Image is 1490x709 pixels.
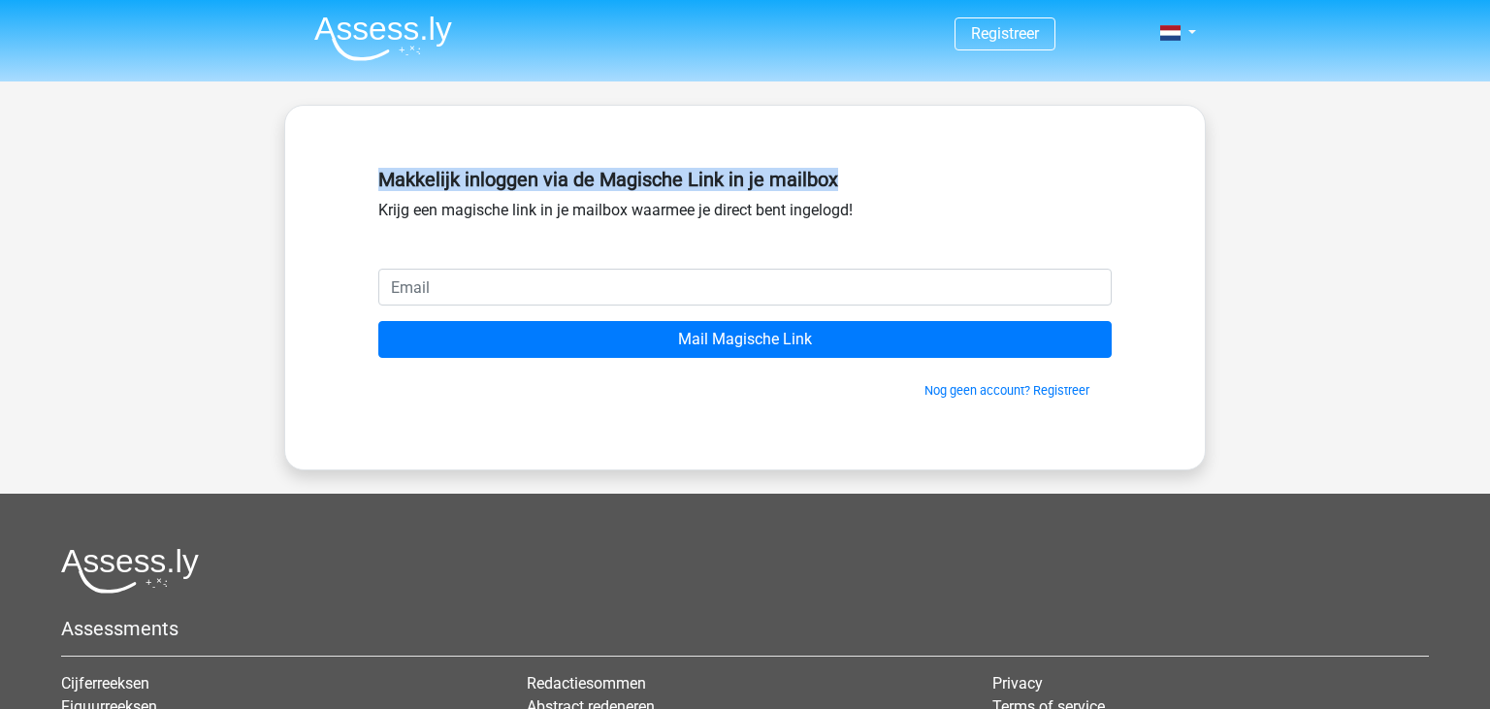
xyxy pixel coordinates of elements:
[527,674,646,693] a: Redactiesommen
[378,160,1112,269] div: Krijg een magische link in je mailbox waarmee je direct bent ingelogd!
[61,548,199,594] img: Assessly logo
[992,674,1043,693] a: Privacy
[378,168,1112,191] h5: Makkelijk inloggen via de Magische Link in je mailbox
[971,24,1039,43] a: Registreer
[378,269,1112,306] input: Email
[924,383,1089,398] a: Nog geen account? Registreer
[378,321,1112,358] input: Mail Magische Link
[61,617,1429,640] h5: Assessments
[61,674,149,693] a: Cijferreeksen
[314,16,452,61] img: Assessly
